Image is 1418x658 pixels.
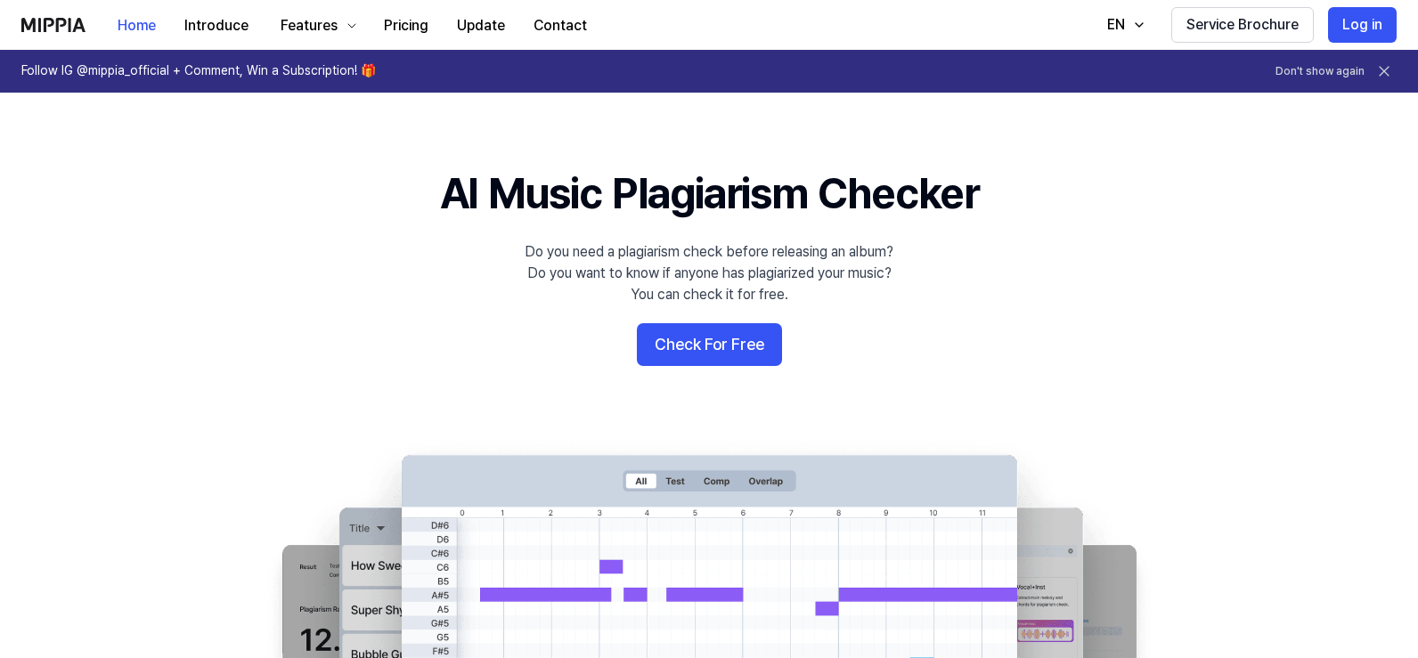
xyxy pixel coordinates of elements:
button: Features [263,8,370,44]
button: Service Brochure [1171,7,1314,43]
a: Update [443,1,519,50]
button: Log in [1328,7,1397,43]
button: Home [103,8,170,44]
a: Home [103,1,170,50]
img: logo [21,18,86,32]
button: EN [1089,7,1157,43]
h1: AI Music Plagiarism Checker [440,164,979,223]
button: Introduce [170,8,263,44]
button: Contact [519,8,601,44]
button: Pricing [370,8,443,44]
div: EN [1104,14,1129,36]
div: Do you need a plagiarism check before releasing an album? Do you want to know if anyone has plagi... [525,241,893,305]
button: Don't show again [1275,64,1365,79]
button: Check For Free [637,323,782,366]
button: Update [443,8,519,44]
div: Features [277,15,341,37]
h1: Follow IG @mippia_official + Comment, Win a Subscription! 🎁 [21,62,376,80]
